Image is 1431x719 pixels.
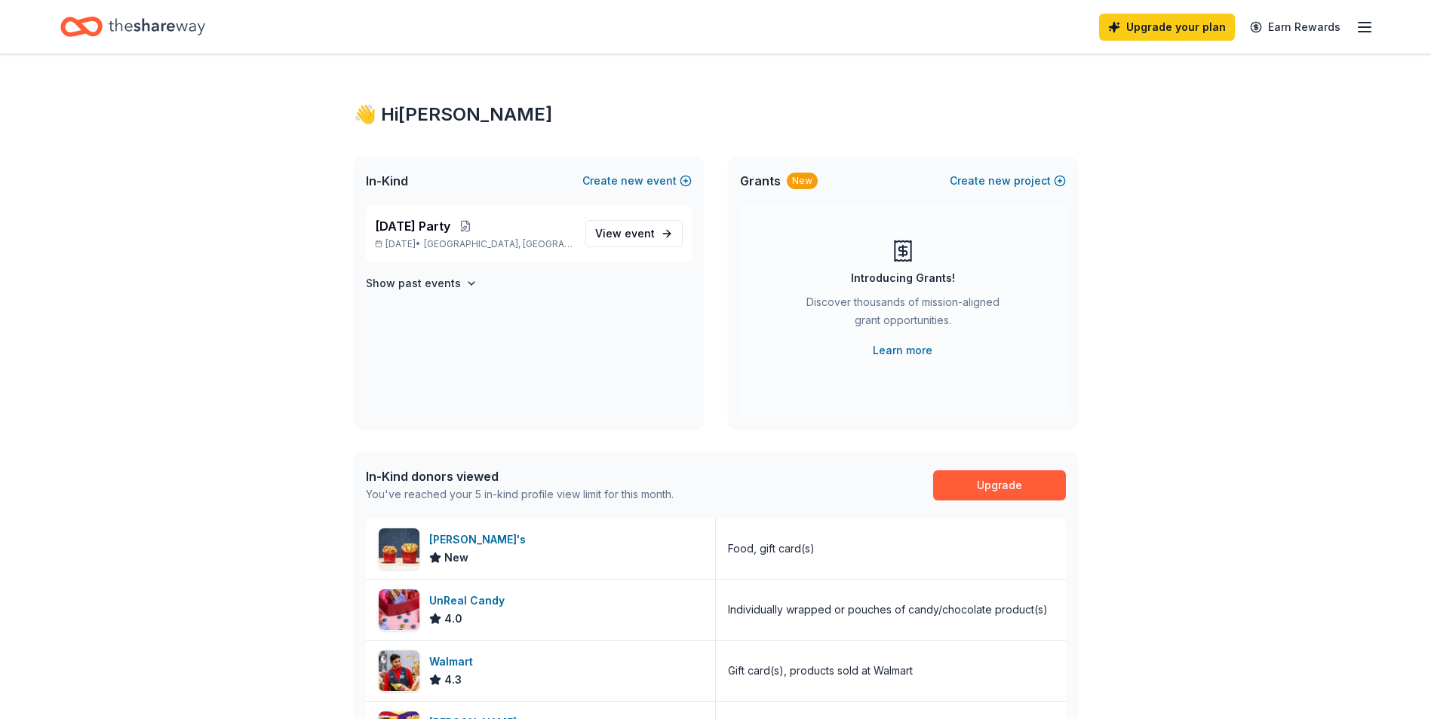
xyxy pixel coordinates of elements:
[595,225,655,243] span: View
[933,470,1066,500] a: Upgrade
[366,172,408,190] span: In-Kind
[429,592,511,610] div: UnReal Candy
[60,9,205,44] a: Home
[950,172,1066,190] button: Createnewproject
[366,274,461,292] h4: Show past events
[1241,14,1350,41] a: Earn Rewards
[444,671,462,689] span: 4.3
[429,531,532,549] div: [PERSON_NAME]'s
[728,601,1048,619] div: Individually wrapped or pouches of candy/chocolate product(s)
[582,172,692,190] button: Createnewevent
[740,172,781,190] span: Grants
[1099,14,1235,41] a: Upgrade your plan
[728,662,913,680] div: Gift card(s), products sold at Walmart
[621,172,643,190] span: new
[354,102,1078,127] div: 👋 Hi [PERSON_NAME]
[873,341,932,359] a: Learn more
[787,173,818,189] div: New
[366,467,674,485] div: In-Kind donors viewed
[585,220,683,247] a: View event
[424,238,573,250] span: [GEOGRAPHIC_DATA], [GEOGRAPHIC_DATA]
[728,540,815,558] div: Food, gift card(s)
[429,653,479,671] div: Walmart
[379,528,419,569] img: Image for Wendy's
[851,269,955,287] div: Introducing Grants!
[366,485,674,503] div: You've reached your 5 in-kind profile view limit for this month.
[988,172,1011,190] span: new
[379,589,419,630] img: Image for UnReal Candy
[375,217,450,235] span: [DATE] Party
[366,274,478,292] button: Show past events
[800,293,1006,335] div: Discover thousands of mission-aligned grant opportunities.
[444,549,468,567] span: New
[379,650,419,691] img: Image for Walmart
[625,227,655,240] span: event
[375,238,573,250] p: [DATE] •
[444,610,462,628] span: 4.0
